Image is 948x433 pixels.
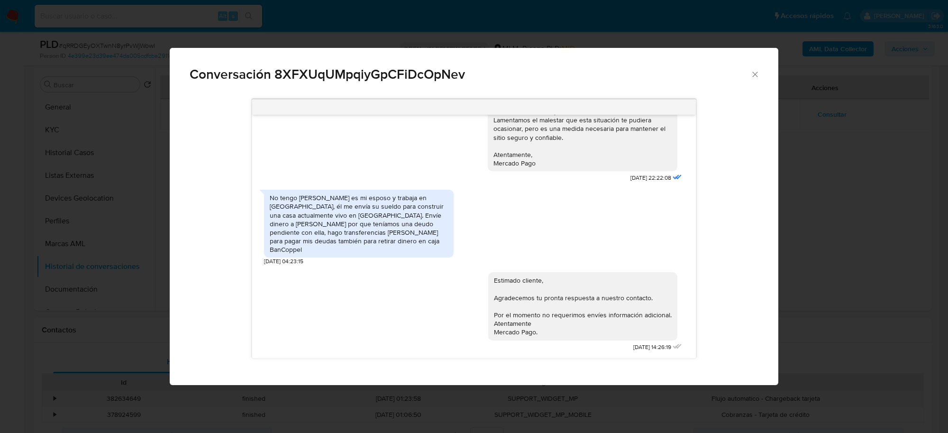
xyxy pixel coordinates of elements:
[633,343,671,351] span: [DATE] 14:26:19
[750,70,759,78] button: Cerrar
[494,276,672,336] div: Estimado cliente, Agradecemos tu pronta respuesta a nuestro contacto. Por el momento no requerimo...
[190,68,750,81] span: Conversación 8XFXUqUMpqiyGpCFiDcOpNev
[264,258,303,266] span: [DATE] 04:23:15
[270,193,448,254] div: No tengo [PERSON_NAME] es mi esposo y trabaja en [GEOGRAPHIC_DATA], él me envía su sueldo para co...
[170,48,778,386] div: Comunicación
[630,174,671,182] span: [DATE] 22:22:08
